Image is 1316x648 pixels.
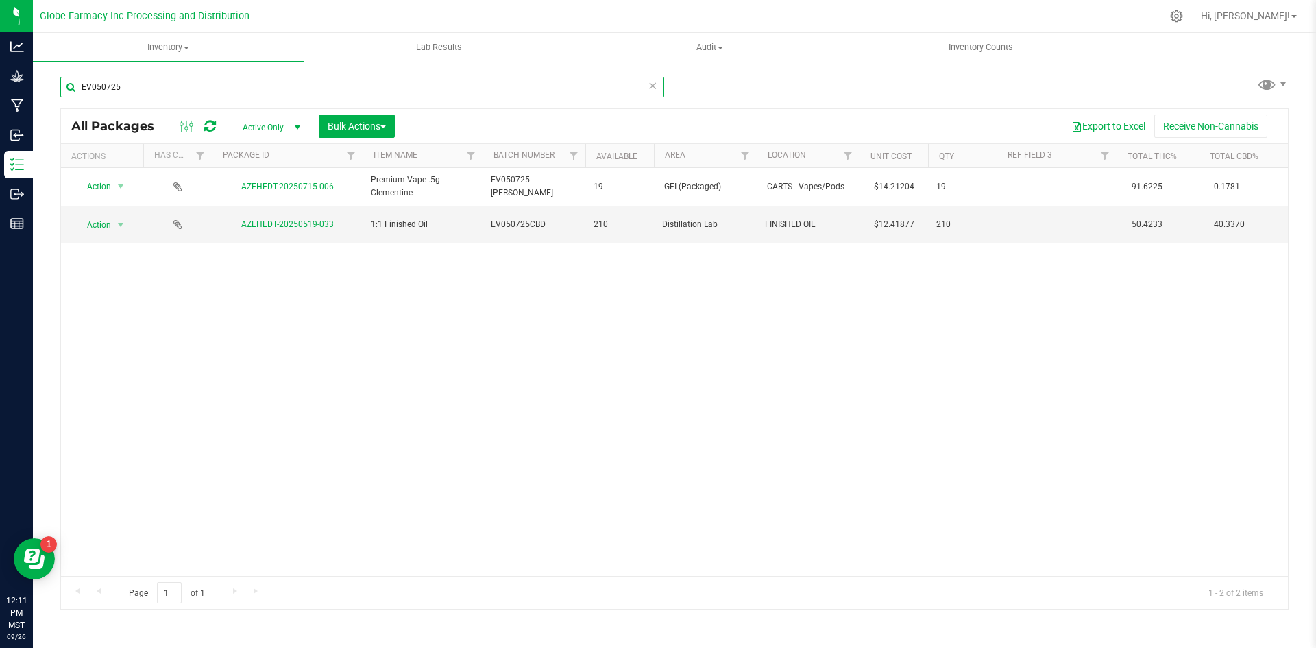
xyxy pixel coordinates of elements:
[112,177,130,196] span: select
[930,41,1032,53] span: Inventory Counts
[75,177,112,196] span: Action
[870,152,912,161] a: Unit Cost
[594,218,646,231] span: 210
[10,69,24,83] inline-svg: Grow
[574,33,845,62] a: Audit
[33,41,304,53] span: Inventory
[1125,215,1169,235] span: 50.4233
[936,180,988,193] span: 19
[371,173,474,200] span: Premium Vape .5g Clementine
[10,187,24,201] inline-svg: Outbound
[71,119,168,134] span: All Packages
[662,180,748,193] span: .GFI (Packaged)
[575,41,844,53] span: Audit
[648,77,657,95] span: Clear
[1154,115,1267,138] button: Receive Non-Cannabis
[14,538,55,579] iframe: Resource center
[10,158,24,171] inline-svg: Inventory
[662,218,748,231] span: Distillation Lab
[1201,10,1290,21] span: Hi, [PERSON_NAME]!
[491,173,577,200] span: EV050725-[PERSON_NAME]
[340,144,363,167] a: Filter
[117,582,216,603] span: Page of 1
[1168,10,1185,23] div: Manage settings
[60,77,664,97] input: Search Package ID, Item Name, SKU, Lot or Part Number...
[143,144,212,168] th: Has COA
[1094,144,1117,167] a: Filter
[860,168,928,206] td: $14.21204
[10,128,24,142] inline-svg: Inbound
[10,40,24,53] inline-svg: Analytics
[1207,177,1247,197] span: 0.1781
[241,219,334,229] a: AZEHEDT-20250519-033
[75,215,112,235] span: Action
[223,150,269,160] a: Package ID
[71,152,138,161] div: Actions
[40,536,57,553] iframe: Resource center unread badge
[765,180,851,193] span: .CARTS - Vapes/Pods
[241,182,334,191] a: AZEHEDT-20250715-006
[845,33,1116,62] a: Inventory Counts
[596,152,637,161] a: Available
[837,144,860,167] a: Filter
[398,41,480,53] span: Lab Results
[1008,150,1052,160] a: Ref Field 3
[563,144,585,167] a: Filter
[10,217,24,230] inline-svg: Reports
[374,150,417,160] a: Item Name
[112,215,130,235] span: select
[1128,152,1177,161] a: Total THC%
[860,206,928,243] td: $12.41877
[304,33,574,62] a: Lab Results
[493,150,555,160] a: Batch Number
[594,180,646,193] span: 19
[328,121,386,132] span: Bulk Actions
[768,150,806,160] a: Location
[1062,115,1154,138] button: Export to Excel
[1197,582,1274,603] span: 1 - 2 of 2 items
[33,33,304,62] a: Inventory
[40,10,249,22] span: Globe Farmacy Inc Processing and Distribution
[189,144,212,167] a: Filter
[734,144,757,167] a: Filter
[460,144,483,167] a: Filter
[157,582,182,603] input: 1
[939,152,954,161] a: Qty
[765,218,851,231] span: FINISHED OIL
[1125,177,1169,197] span: 91.6225
[6,632,27,642] p: 09/26
[319,115,395,138] button: Bulk Actions
[936,218,988,231] span: 210
[1210,152,1258,161] a: Total CBD%
[371,218,474,231] span: 1:1 Finished Oil
[6,595,27,632] p: 12:11 PM MST
[10,99,24,112] inline-svg: Manufacturing
[665,150,685,160] a: Area
[491,218,577,231] span: EV050725CBD
[1207,215,1252,235] span: 40.3370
